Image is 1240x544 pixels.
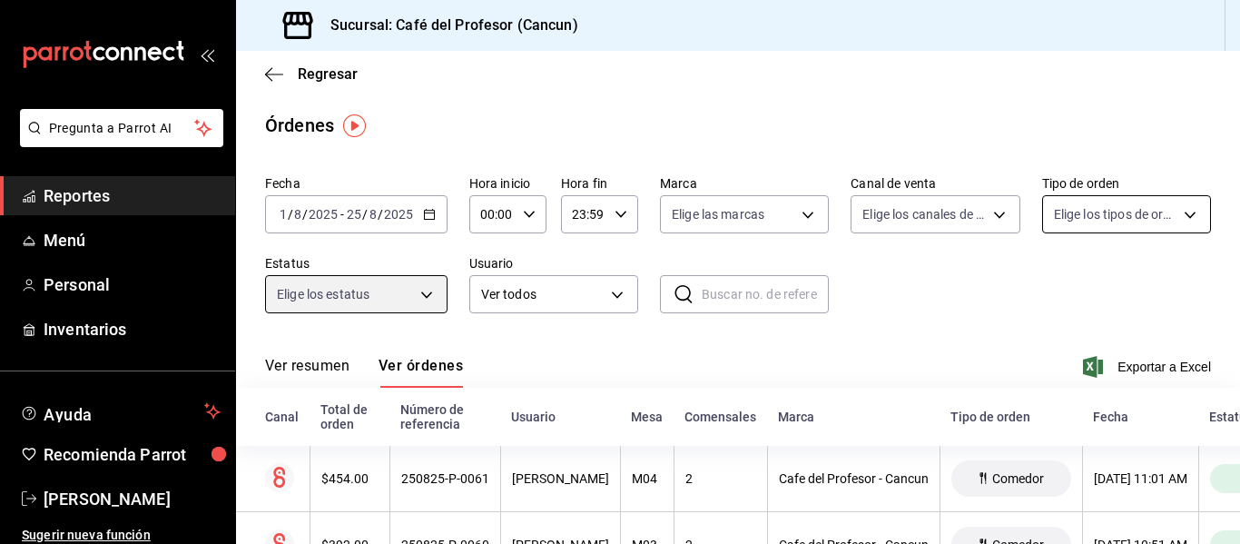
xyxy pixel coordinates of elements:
[200,47,214,62] button: open_drawer_menu
[1094,471,1187,486] div: [DATE] 11:01 AM
[49,119,195,138] span: Pregunta a Parrot AI
[265,357,463,388] div: navigation tabs
[369,207,378,222] input: --
[1042,177,1211,190] label: Tipo de orden
[44,272,221,297] span: Personal
[1054,205,1177,223] span: Elige los tipos de orden
[44,442,221,467] span: Recomienda Parrot
[779,471,929,486] div: Cafe del Profesor - Cancun
[778,410,929,424] div: Marca
[288,207,293,222] span: /
[379,357,463,388] button: Ver órdenes
[302,207,308,222] span: /
[265,65,358,83] button: Regresar
[320,402,379,431] div: Total de orden
[279,207,288,222] input: --
[862,205,986,223] span: Elige los canales de venta
[44,183,221,208] span: Reportes
[660,177,829,190] label: Marca
[400,402,489,431] div: Número de referencia
[316,15,578,36] h3: Sucursal: Café del Profesor (Cancun)
[851,177,1019,190] label: Canal de venta
[469,257,638,270] label: Usuario
[44,487,221,511] span: [PERSON_NAME]
[277,285,369,303] span: Elige los estatus
[44,317,221,341] span: Inventarios
[13,132,223,151] a: Pregunta a Parrot AI
[265,177,448,190] label: Fecha
[985,471,1051,486] span: Comedor
[265,257,448,270] label: Estatus
[1087,356,1211,378] button: Exportar a Excel
[672,205,764,223] span: Elige las marcas
[481,285,605,304] span: Ver todos
[512,471,609,486] div: [PERSON_NAME]
[298,65,358,83] span: Regresar
[631,410,663,424] div: Mesa
[293,207,302,222] input: --
[44,228,221,252] span: Menú
[685,471,756,486] div: 2
[702,276,829,312] input: Buscar no. de referencia
[265,112,334,139] div: Órdenes
[632,471,663,486] div: M04
[265,410,299,424] div: Canal
[401,471,489,486] div: 250825-P-0061
[684,410,756,424] div: Comensales
[1093,410,1187,424] div: Fecha
[950,410,1071,424] div: Tipo de orden
[362,207,368,222] span: /
[383,207,414,222] input: ----
[346,207,362,222] input: --
[340,207,344,222] span: -
[20,109,223,147] button: Pregunta a Parrot AI
[265,357,349,388] button: Ver resumen
[469,177,546,190] label: Hora inicio
[343,114,366,137] img: Tooltip marker
[321,471,379,486] div: $454.00
[378,207,383,222] span: /
[44,401,197,422] span: Ayuda
[308,207,339,222] input: ----
[511,410,609,424] div: Usuario
[561,177,638,190] label: Hora fin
